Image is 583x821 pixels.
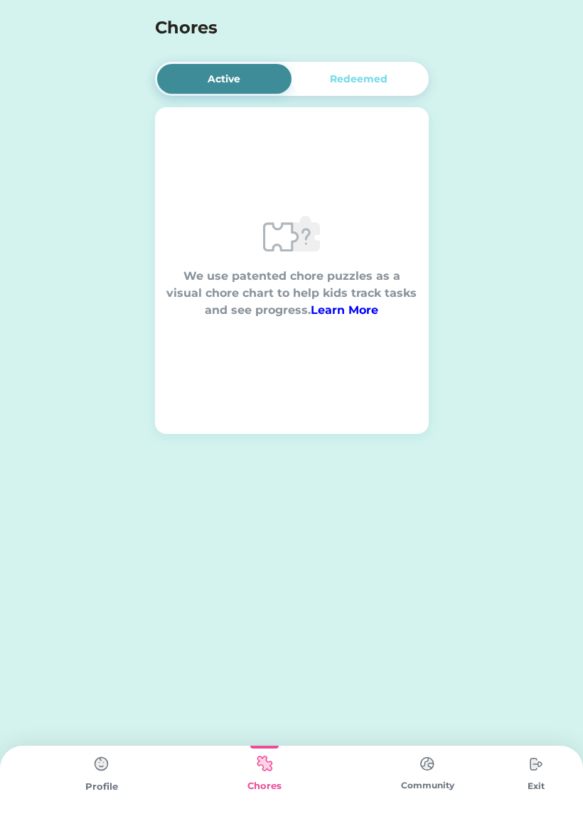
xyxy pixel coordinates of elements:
img: riddle%201.svg [263,205,320,262]
div: Chores [183,779,346,793]
img: type%3Dchores%2C%20state%3Ddefault.svg [87,750,116,778]
img: type%3Dchores%2C%20state%3Ddefault.svg [413,750,442,778]
div: Exit [509,780,563,793]
img: type%3Dkids%2C%20state%3Dselected.svg [250,750,279,778]
img: type%3Dchores%2C%20state%3Ddefault.svg [522,750,550,778]
div: We use patented chore puzzles as a visual chore chart to help kids track tasks and see progress. [166,268,417,319]
h4: Chores [155,15,390,40]
div: Redeemed [330,72,387,87]
a: Learn More [311,303,378,317]
div: Community [346,779,509,792]
div: Profile [20,780,183,794]
div: Active [208,72,240,87]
